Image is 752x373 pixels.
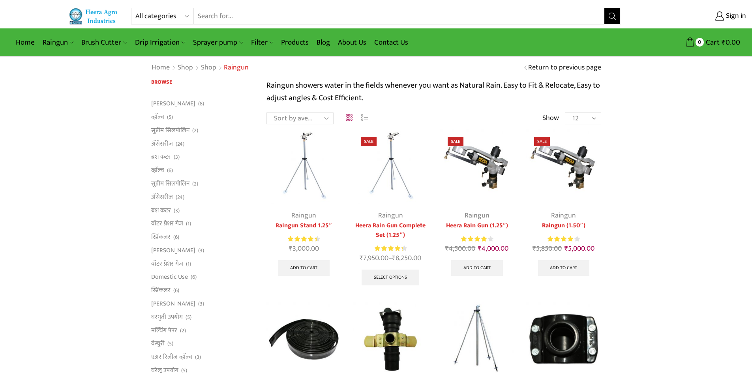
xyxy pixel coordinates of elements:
input: Search for... [194,8,605,24]
a: Home [12,33,39,52]
a: Blog [313,33,334,52]
span: – [353,253,428,264]
span: (6) [167,167,173,174]
a: मल्चिंग पेपर [151,324,177,337]
h1: Raingun [224,64,249,72]
span: ₹ [392,252,396,264]
span: Sale [534,137,550,146]
a: वॉटर प्रेशर गेज [151,217,183,231]
span: (6) [191,273,197,281]
bdi: 7,950.00 [360,252,388,264]
span: Rated out of 5 [375,244,403,253]
span: Browse [151,77,172,86]
bdi: 5,000.00 [564,243,594,255]
a: Shop [177,63,193,73]
span: (24) [176,193,184,201]
span: ₹ [445,243,449,255]
bdi: 4,500.00 [445,243,475,255]
a: अ‍ॅसेसरीज [151,190,173,204]
a: Raingun (1.50″) [526,221,601,231]
span: ₹ [722,36,726,49]
a: Heera Rain Gun Complete Set (1.25″) [353,221,428,240]
div: Rated 4.50 out of 5 [288,235,320,243]
a: Sprayer pump [189,33,247,52]
a: Add to cart: “Raingun Stand 1.25"” [278,260,330,276]
img: Heera Rain Gun Complete Set [353,129,428,204]
div: Rated 4.38 out of 5 [375,244,407,253]
a: Raingun Stand 1.25″ [266,221,341,231]
a: Products [277,33,313,52]
a: Raingun [551,210,576,221]
a: ब्रश कटर [151,204,171,217]
nav: Breadcrumb [151,63,249,73]
a: व्हाॅल्व [151,164,164,177]
a: Shop [201,63,217,73]
bdi: 3,000.00 [289,243,319,255]
a: घरगुती उपयोग [151,310,183,324]
a: [PERSON_NAME] [151,99,195,110]
a: Contact Us [370,33,412,52]
bdi: 8,250.00 [392,252,421,264]
a: Heera Rain Gun (1.25″) [440,221,514,231]
span: (5) [167,113,173,121]
span: (2) [192,180,198,188]
span: (3) [174,153,180,161]
a: Add to cart: “Raingun (1.50")” [538,260,590,276]
span: Rated out of 5 [461,235,487,243]
a: Select options for “Heera Rain Gun Complete Set (1.25")” [362,270,419,285]
a: वॉटर प्रेशर गेज [151,257,183,270]
span: (2) [180,327,186,335]
a: [PERSON_NAME] [151,244,195,257]
span: (1) [186,220,191,228]
span: ₹ [360,252,363,264]
a: Raingun [39,33,77,52]
span: ₹ [289,243,293,255]
span: (6) [173,233,179,241]
a: सुप्रीम सिलपोलिन [151,177,189,190]
span: (8) [198,100,204,108]
bdi: 4,000.00 [478,243,508,255]
span: (24) [176,140,184,148]
a: अ‍ॅसेसरीज [151,137,173,150]
a: [PERSON_NAME] [151,297,195,311]
a: Raingun [465,210,489,221]
a: Domestic Use [151,270,188,284]
span: (3) [174,207,180,215]
a: Add to cart: “Heera Rain Gun (1.25")” [451,260,503,276]
span: Rated out of 5 [548,235,573,243]
a: Raingun [378,210,403,221]
a: वेन्चुरी [151,337,165,351]
bdi: 5,850.00 [533,243,562,255]
span: Show [542,113,559,124]
a: Brush Cutter [77,33,131,52]
img: Heera Raingun 1.50 [526,129,601,204]
span: Sale [448,137,463,146]
span: (5) [167,340,173,348]
span: Rated out of 5 [288,235,317,243]
span: Sale [361,137,377,146]
span: 0 [696,38,704,46]
a: Filter [247,33,277,52]
span: (3) [198,247,204,255]
a: एअर रिलीज व्हाॅल्व [151,351,192,364]
div: Rated 4.00 out of 5 [461,235,493,243]
a: Return to previous page [528,63,601,73]
a: Drip Irrigation [131,33,189,52]
a: व्हाॅल्व [151,111,164,124]
a: Home [151,63,170,73]
select: Shop order [266,112,334,124]
a: 0 Cart ₹0.00 [628,35,740,50]
a: स्प्रिंकलर [151,284,171,297]
a: स्प्रिंकलर [151,231,171,244]
a: ब्रश कटर [151,150,171,164]
span: (2) [192,127,198,135]
span: (1) [186,260,191,268]
img: Heera Raingun 1.50 [440,129,514,204]
img: Raingun Stand 1.25" [266,129,341,204]
p: Raingun showers water in the fields whenever you want as Natural Rain. Easy to Fit & Relocate, Ea... [266,79,601,104]
span: ₹ [564,243,568,255]
span: (5) [186,313,191,321]
a: Raingun [291,210,316,221]
span: (6) [173,287,179,294]
span: Sign in [724,11,746,21]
